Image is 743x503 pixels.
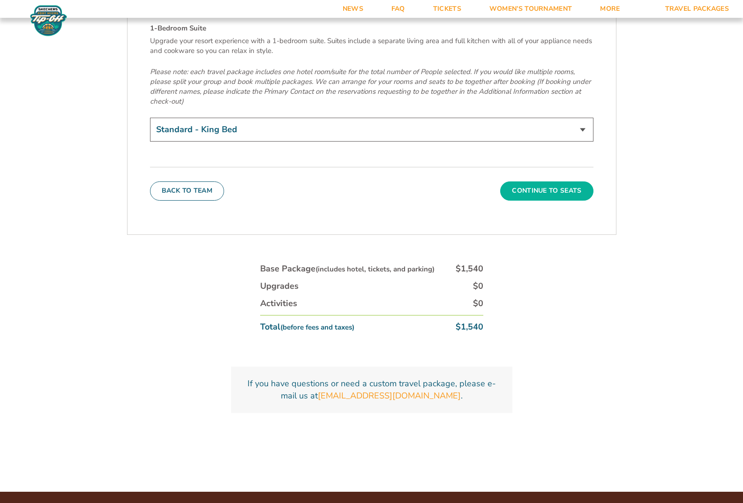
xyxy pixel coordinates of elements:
[318,390,461,402] a: [EMAIL_ADDRESS][DOMAIN_NAME]
[260,280,299,292] div: Upgrades
[150,67,591,106] em: Please note: each travel package includes one hotel room/suite for the total number of People sel...
[473,298,483,309] div: $0
[150,181,225,200] button: Back To Team
[315,264,435,274] small: (includes hotel, tickets, and parking)
[260,298,297,309] div: Activities
[28,5,69,37] img: Fort Myers Tip-Off
[150,36,593,56] p: Upgrade your resort experience with a 1-bedroom suite. Suites include a separate living area and ...
[280,323,354,332] small: (before fees and taxes)
[150,23,593,33] h4: 1-Bedroom Suite
[242,378,501,401] p: If you have questions or need a custom travel package, please e-mail us at .
[473,280,483,292] div: $0
[260,321,354,333] div: Total
[260,263,435,275] div: Base Package
[500,181,593,200] button: Continue To Seats
[456,321,483,333] div: $1,540
[456,263,483,275] div: $1,540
